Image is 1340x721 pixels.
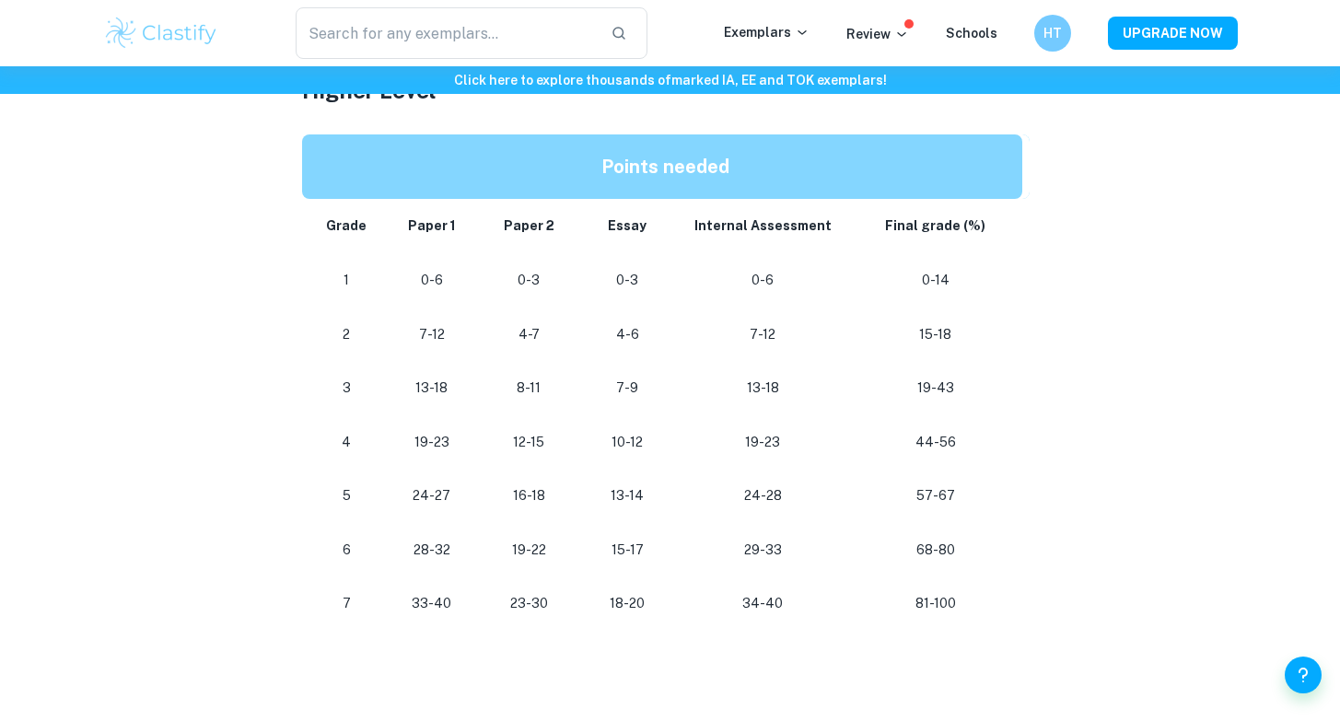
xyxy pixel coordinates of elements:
[495,483,564,508] p: 16-18
[1034,15,1071,52] button: HT
[296,7,597,59] input: Search for any exemplars...
[692,376,833,401] p: 13-18
[946,26,997,41] a: Schools
[399,268,465,293] p: 0-6
[863,483,1007,508] p: 57-67
[601,156,729,178] strong: Points needed
[692,483,833,508] p: 24-28
[863,268,1007,293] p: 0-14
[608,218,647,233] strong: Essay
[724,22,810,42] p: Exemplars
[592,376,662,401] p: 7-9
[324,483,370,508] p: 5
[1042,23,1063,43] h6: HT
[399,376,465,401] p: 13-18
[324,268,370,293] p: 1
[495,591,564,616] p: 23-30
[1108,17,1238,50] button: UPGRADE NOW
[495,430,564,455] p: 12-15
[692,591,833,616] p: 34-40
[592,483,662,508] p: 13-14
[408,218,456,233] strong: Paper 1
[692,322,833,347] p: 7-12
[495,322,564,347] p: 4-7
[846,24,909,44] p: Review
[863,538,1007,563] p: 68-80
[863,430,1007,455] p: 44-56
[495,376,564,401] p: 8-11
[1285,657,1322,693] button: Help and Feedback
[399,591,465,616] p: 33-40
[592,322,662,347] p: 4-6
[324,376,370,401] p: 3
[324,430,370,455] p: 4
[103,15,220,52] img: Clastify logo
[399,538,465,563] p: 28-32
[324,591,370,616] p: 7
[692,268,833,293] p: 0-6
[504,218,554,233] strong: Paper 2
[4,70,1336,90] h6: Click here to explore thousands of marked IA, EE and TOK exemplars !
[692,538,833,563] p: 29-33
[592,430,662,455] p: 10-12
[399,322,465,347] p: 7-12
[863,376,1007,401] p: 19-43
[324,538,370,563] p: 6
[592,538,662,563] p: 15-17
[495,538,564,563] p: 19-22
[885,218,985,233] strong: Final grade (%)
[399,483,465,508] p: 24-27
[592,268,662,293] p: 0-3
[324,322,370,347] p: 2
[692,430,833,455] p: 19-23
[863,591,1007,616] p: 81-100
[326,218,367,233] strong: Grade
[863,322,1007,347] p: 15-18
[592,591,662,616] p: 18-20
[399,430,465,455] p: 19-23
[694,218,832,233] strong: Internal Assessment
[495,268,564,293] p: 0-3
